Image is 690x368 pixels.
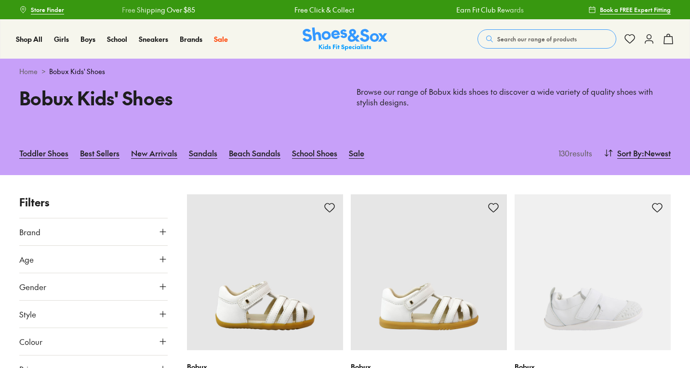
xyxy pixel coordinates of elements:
button: Search our range of products [478,29,616,49]
a: Sneakers [139,34,168,44]
a: School [107,34,127,44]
span: Bobux Kids' Shoes [49,66,105,76]
p: Browse our range of Bobux kids shoes to discover a wide variety of quality shoes with stylish des... [357,87,671,108]
span: Brand [19,226,40,238]
span: Book a FREE Expert Fitting [600,5,671,14]
div: > [19,66,671,76]
a: Best Sellers [80,142,119,164]
a: Sale [214,34,228,44]
a: Sandals [189,142,217,164]
button: Gender [19,273,168,300]
button: Colour [19,328,168,355]
a: Earn Fit Club Rewards [456,5,523,15]
span: Search our range of products [497,35,577,43]
button: Sort By:Newest [604,142,671,164]
a: Free Shipping Over $85 [121,5,195,15]
span: : Newest [642,147,671,159]
span: Style [19,308,36,320]
a: Beach Sandals [229,142,280,164]
h1: Bobux Kids' Shoes [19,84,333,112]
a: Sale [349,142,364,164]
img: SNS_Logo_Responsive.svg [303,27,387,51]
span: Gender [19,281,46,292]
p: 130 results [555,147,592,159]
button: Brand [19,218,168,245]
a: Brands [180,34,202,44]
p: Filters [19,194,168,210]
button: Age [19,246,168,273]
a: Free Click & Collect [294,5,354,15]
a: Boys [80,34,95,44]
a: Shoes & Sox [303,27,387,51]
a: Toddler Shoes [19,142,68,164]
span: Store Finder [31,5,64,14]
span: Sort By [617,147,642,159]
span: Age [19,254,34,265]
a: Shop All [16,34,42,44]
button: Style [19,301,168,328]
a: School Shoes [292,142,337,164]
a: Girls [54,34,69,44]
a: Book a FREE Expert Fitting [588,1,671,18]
a: Store Finder [19,1,64,18]
span: Colour [19,336,42,347]
a: Home [19,66,38,76]
a: New Arrivals [131,142,177,164]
